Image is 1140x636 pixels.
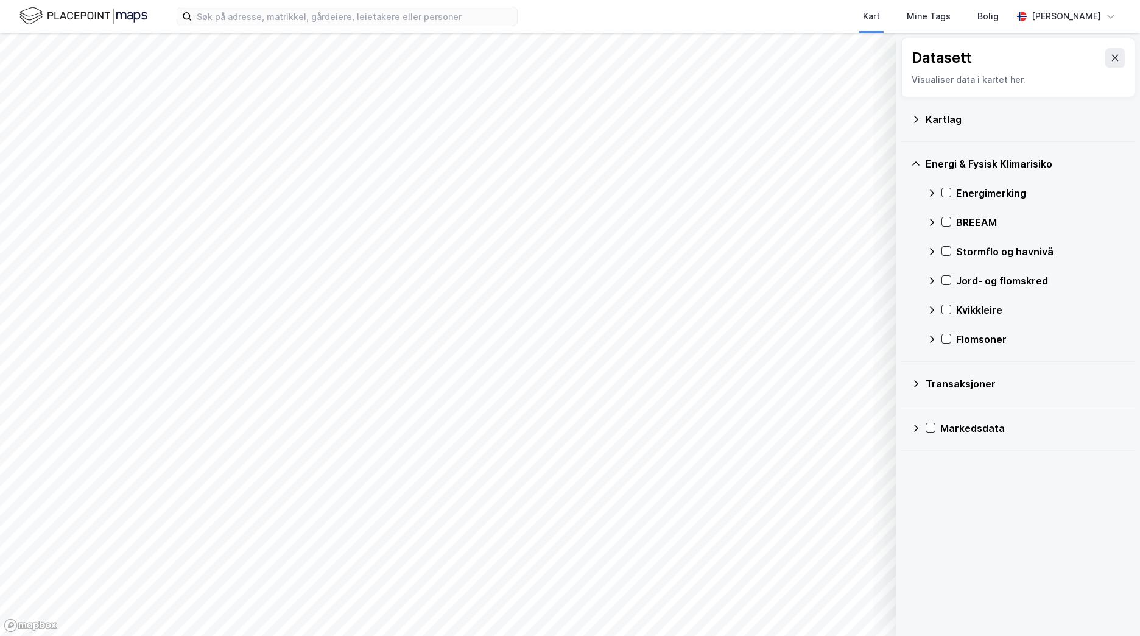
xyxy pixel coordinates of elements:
[863,9,880,24] div: Kart
[4,618,57,632] a: Mapbox homepage
[977,9,999,24] div: Bolig
[926,376,1125,391] div: Transaksjoner
[956,303,1125,317] div: Kvikkleire
[956,244,1125,259] div: Stormflo og havnivå
[940,421,1125,436] div: Markedsdata
[1079,578,1140,636] iframe: Chat Widget
[926,157,1125,171] div: Energi & Fysisk Klimarisiko
[912,72,1125,87] div: Visualiser data i kartet her.
[912,48,972,68] div: Datasett
[956,332,1125,347] div: Flomsoner
[19,5,147,27] img: logo.f888ab2527a4732fd821a326f86c7f29.svg
[1032,9,1101,24] div: [PERSON_NAME]
[926,112,1125,127] div: Kartlag
[956,274,1125,288] div: Jord- og flomskred
[956,215,1125,230] div: BREEAM
[192,7,517,26] input: Søk på adresse, matrikkel, gårdeiere, leietakere eller personer
[956,186,1125,200] div: Energimerking
[907,9,951,24] div: Mine Tags
[1079,578,1140,636] div: Kontrollprogram for chat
